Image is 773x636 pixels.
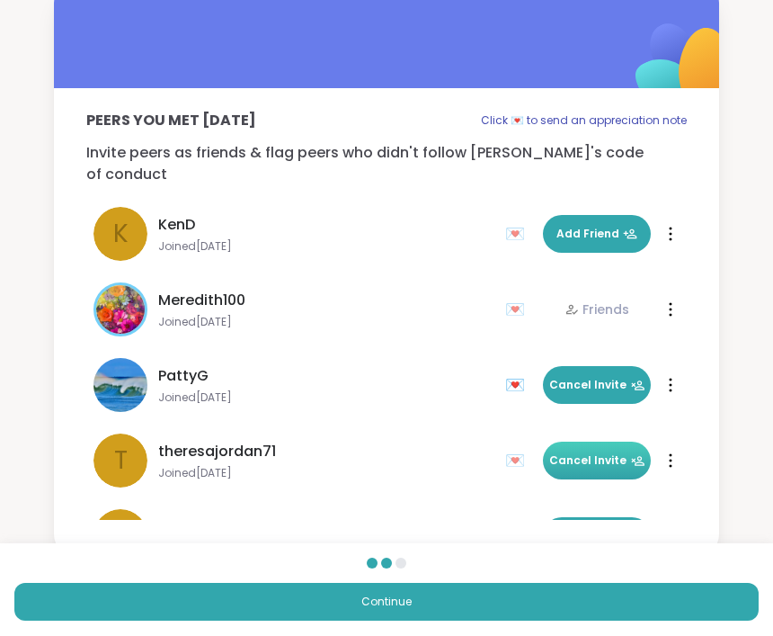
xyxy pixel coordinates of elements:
[86,143,687,186] p: Invite peers as friends & flag peers who didn't follow [PERSON_NAME]'s code of conduct
[564,301,629,319] div: Friends
[158,240,494,255] span: Joined [DATE]
[158,467,494,481] span: Joined [DATE]
[158,442,276,463] span: theresajordan71
[158,215,195,237] span: KenD
[505,447,532,476] div: 💌
[549,453,645,470] span: Cancel Invite
[543,216,651,254] button: Add Friend
[543,443,651,480] button: Cancel Invite
[481,111,687,132] p: Click 💌 to send an appreciation note
[556,227,637,243] span: Add Friend
[96,286,145,335] img: Meredith100
[361,595,412,611] span: Continue
[113,518,129,556] span: s
[86,111,256,132] p: Peers you met [DATE]
[158,391,494,406] span: Joined [DATE]
[14,584,759,622] button: Continue
[543,518,651,556] button: Add Friend
[114,443,128,480] span: t
[158,316,494,330] span: Joined [DATE]
[505,372,532,400] div: 💌
[158,517,219,539] span: suzeq33
[505,220,532,249] div: 💌
[158,366,209,388] span: PattyG
[158,291,245,312] span: Meredith100
[113,216,129,254] span: K
[543,367,651,405] button: Cancel Invite
[549,378,645,394] span: Cancel Invite
[505,296,532,325] div: 💌
[93,359,147,413] img: PattyG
